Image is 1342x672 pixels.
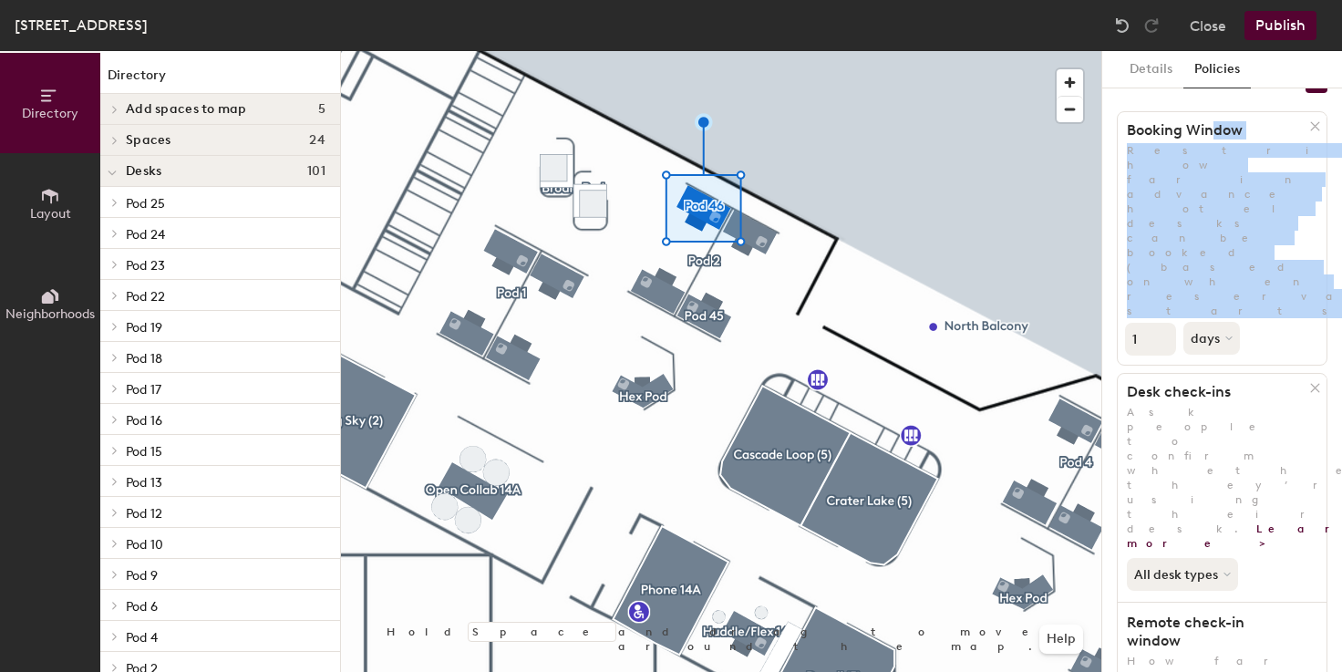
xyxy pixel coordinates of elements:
span: Pod 12 [126,506,162,522]
h1: Booking Window [1118,121,1310,140]
span: Pod 6 [126,599,158,615]
button: Details [1119,51,1183,88]
span: Pod 22 [126,289,165,305]
span: Pod 16 [126,413,162,429]
span: Neighborhoods [5,306,95,322]
span: Directory [22,106,78,121]
h1: Remote check-in window [1118,614,1310,650]
span: Pod 9 [126,568,158,584]
button: Policies [1183,51,1251,88]
button: Help [1039,625,1083,654]
span: 24 [309,133,325,148]
button: days [1183,322,1240,355]
div: [STREET_ADDRESS] [15,14,148,36]
span: Desks [126,164,161,179]
span: 101 [307,164,325,179]
span: Add spaces to map [126,102,247,117]
h1: Directory [100,66,340,94]
img: Undo [1113,16,1131,35]
span: Pod 15 [126,444,162,460]
span: Layout [30,206,71,222]
span: Pod 24 [126,227,165,243]
span: Pod 25 [126,196,165,212]
span: 5 [318,102,325,117]
span: Pod 13 [126,475,162,491]
button: All desk types [1127,558,1238,591]
button: Publish [1244,11,1316,40]
span: Spaces [126,133,171,148]
h1: Desk check-ins [1118,383,1310,401]
span: Pod 23 [126,258,165,274]
span: Pod 17 [126,382,161,398]
p: Restrict how far in advance hotel desks can be booked (based on when reservation starts). [1118,143,1327,318]
img: Redo [1142,16,1161,35]
button: Close [1190,11,1226,40]
span: Pod 4 [126,630,158,646]
span: Pod 18 [126,351,162,367]
span: Pod 19 [126,320,162,336]
span: Pod 10 [126,537,163,553]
